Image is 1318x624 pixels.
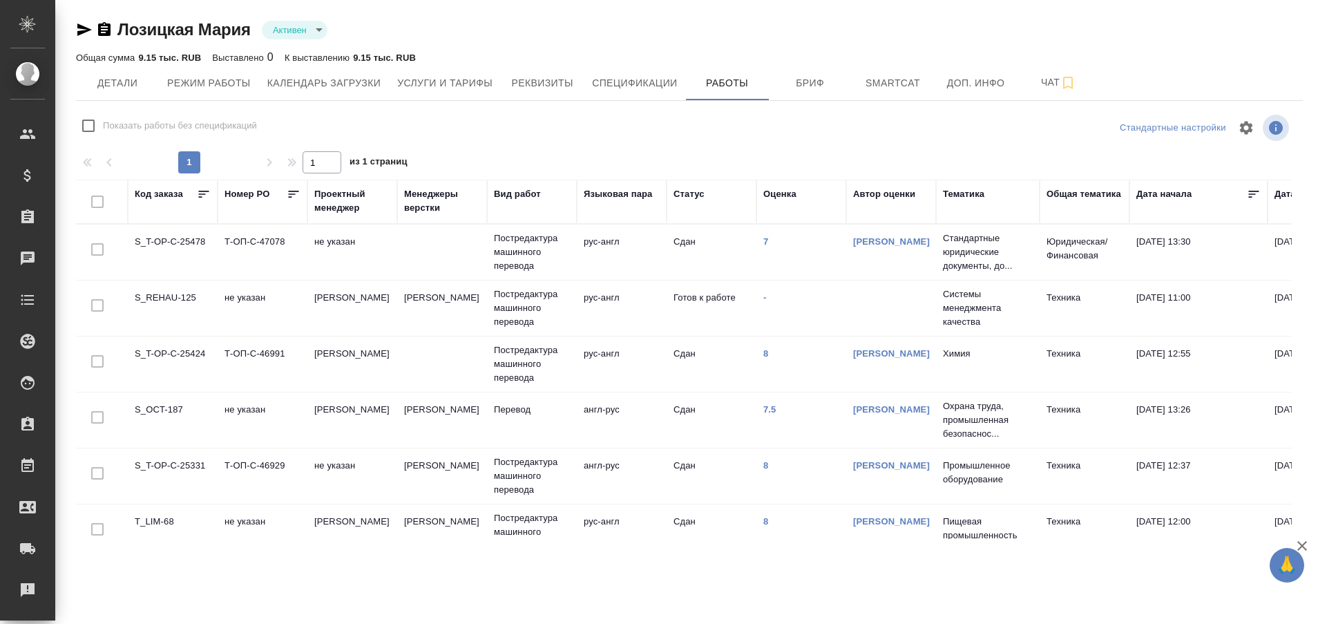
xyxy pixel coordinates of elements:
[667,452,756,500] td: Сдан
[128,228,218,276] td: S_T-OP-C-25478
[1040,396,1129,444] td: Техника
[1129,228,1268,276] td: [DATE] 13:30
[763,187,796,201] div: Оценка
[943,515,1033,542] p: Пищевая промышленность
[1060,75,1076,91] svg: Подписаться
[1040,284,1129,332] td: Техника
[694,75,761,92] span: Работы
[262,21,327,39] div: Активен
[667,340,756,388] td: Сдан
[577,284,667,332] td: рус-англ
[577,396,667,444] td: англ-рус
[167,75,251,92] span: Режим работы
[218,396,307,444] td: не указан
[397,75,493,92] span: Услуги и тарифы
[307,396,397,444] td: [PERSON_NAME]
[397,508,487,556] td: [PERSON_NAME]
[128,396,218,444] td: S_OCT-187
[943,347,1033,361] p: Химия
[494,187,541,201] div: Вид работ
[943,287,1033,329] p: Системы менеджмента качества
[225,187,269,201] div: Номер PO
[667,396,756,444] td: Сдан
[212,53,267,63] p: Выставлено
[1270,548,1304,583] button: 🙏
[314,187,390,215] div: Проектный менеджер
[128,284,218,332] td: S_REHAU-125
[397,452,487,500] td: [PERSON_NAME]
[267,75,381,92] span: Календарь загрузки
[494,455,570,497] p: Постредактура машинного перевода
[577,340,667,388] td: рус-англ
[667,228,756,276] td: Сдан
[1026,74,1092,91] span: Чат
[1230,111,1263,144] span: Настроить таблицу
[584,187,653,201] div: Языковая пара
[307,228,397,276] td: не указан
[307,508,397,556] td: [PERSON_NAME]
[128,340,218,388] td: S_T-OP-C-25424
[128,452,218,500] td: S_T-OP-C-25331
[577,228,667,276] td: рус-англ
[763,348,768,359] a: 8
[853,236,930,247] a: [PERSON_NAME]
[494,287,570,329] p: Постредактура машинного перевода
[1129,508,1268,556] td: [DATE] 12:00
[1136,187,1192,201] div: Дата начала
[269,24,311,36] button: Активен
[509,75,575,92] span: Реквизиты
[397,396,487,444] td: [PERSON_NAME]
[1129,284,1268,332] td: [DATE] 11:00
[84,75,151,92] span: Детали
[307,340,397,388] td: [PERSON_NAME]
[76,53,138,63] p: Общая сумма
[943,75,1009,92] span: Доп. инфо
[853,404,930,415] a: [PERSON_NAME]
[674,187,705,201] div: Статус
[494,343,570,385] p: Постредактура машинного перевода
[577,452,667,500] td: англ-рус
[494,511,570,553] p: Постредактура машинного перевода
[853,460,930,471] a: [PERSON_NAME]
[1040,340,1129,388] td: Техника
[763,516,768,527] a: 8
[285,53,353,63] p: К выставлению
[128,508,218,556] td: T_LIM-68
[353,53,416,63] p: 9.15 тыс. RUB
[577,508,667,556] td: рус-англ
[218,228,307,276] td: Т-ОП-С-47078
[76,21,93,38] button: Скопировать ссылку для ЯМессенджера
[667,284,756,332] td: Готов к работе
[404,187,480,215] div: Менеджеры верстки
[943,399,1033,441] p: Охрана труда, промышленная безопаснос...
[943,187,984,201] div: Тематика
[1047,187,1121,201] div: Общая тематика
[103,119,257,133] span: Показать работы без спецификаций
[218,284,307,332] td: не указан
[397,284,487,332] td: [PERSON_NAME]
[943,231,1033,273] p: Стандартные юридические документы, до...
[117,20,251,39] a: Лозицкая Мария
[763,292,766,303] a: -
[96,21,113,38] button: Скопировать ссылку
[1116,117,1230,139] div: split button
[763,404,776,415] a: 7.5
[1275,551,1299,580] span: 🙏
[138,53,201,63] p: 9.15 тыс. RUB
[307,452,397,500] td: не указан
[1129,452,1268,500] td: [DATE] 12:37
[218,508,307,556] td: не указан
[212,49,274,66] div: 0
[860,75,926,92] span: Smartcat
[667,508,756,556] td: Сдан
[494,403,570,417] p: Перевод
[853,187,915,201] div: Автор оценки
[1263,115,1292,141] span: Посмотреть информацию
[777,75,843,92] span: Бриф
[853,348,930,359] a: [PERSON_NAME]
[1040,508,1129,556] td: Техника
[592,75,677,92] span: Спецификации
[1129,340,1268,388] td: [DATE] 12:55
[307,284,397,332] td: [PERSON_NAME]
[1040,228,1129,276] td: Юридическая/Финансовая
